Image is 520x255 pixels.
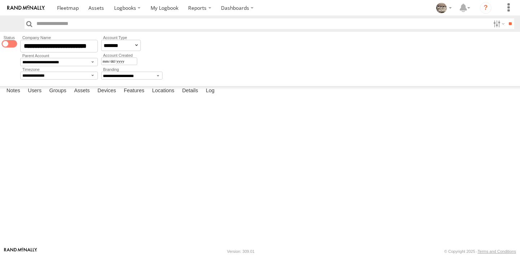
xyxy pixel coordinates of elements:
[148,86,178,96] label: Locations
[444,249,516,254] div: © Copyright 2025 -
[101,53,137,58] label: Account Created
[20,35,98,40] label: Company Name
[24,86,45,96] label: Users
[20,67,98,72] label: Timezone
[120,86,148,96] label: Features
[1,40,17,48] span: Enable/Disable Status
[4,248,37,255] a: Visit our Website
[3,86,24,96] label: Notes
[70,86,93,96] label: Assets
[478,249,516,254] a: Terms and Conditions
[433,3,454,13] div: Vlad h
[202,86,218,96] label: Log
[45,86,70,96] label: Groups
[101,67,162,72] label: Branding
[480,2,491,14] i: ?
[7,5,45,10] img: rand-logo.svg
[1,35,17,40] label: Status
[101,35,141,40] label: Account Type
[490,18,506,29] label: Search Filter Options
[94,86,120,96] label: Devices
[178,86,201,96] label: Details
[227,249,255,254] div: Version: 309.01
[20,54,98,58] label: Parent Account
